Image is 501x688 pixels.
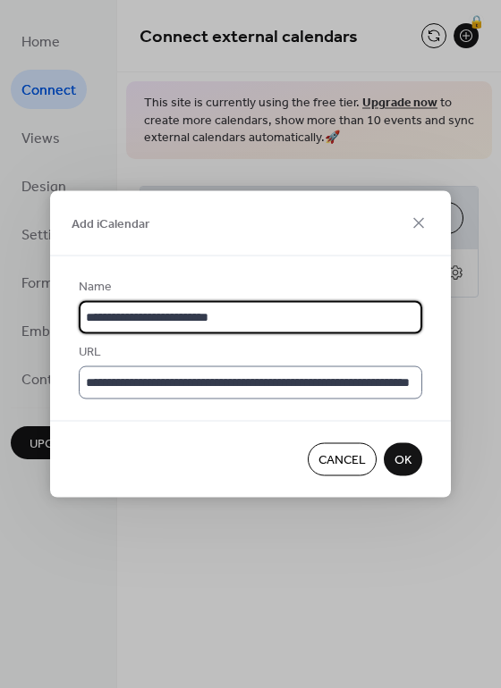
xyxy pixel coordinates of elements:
div: URL [79,343,419,362]
span: OK [395,451,412,470]
button: Cancel [308,443,377,476]
button: OK [384,443,422,476]
span: Add iCalendar [72,215,149,234]
div: Name [79,278,419,297]
span: Cancel [318,451,366,470]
